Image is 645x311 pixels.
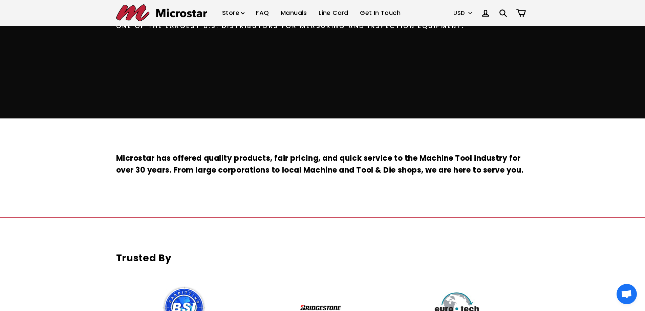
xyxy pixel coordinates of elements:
a: Store [217,3,250,23]
h3: Microstar has offered quality products, fair pricing, and quick service to the Machine Tool indus... [116,152,529,176]
div: One of the largest U.S. distributors for measuring and inspection equipment. [116,21,465,31]
a: Line Card [314,3,353,23]
ul: Primary [217,3,406,23]
a: Manuals [276,3,312,23]
h2: Trusted By [116,251,529,265]
a: Get In Touch [355,3,406,23]
a: FAQ [251,3,274,23]
a: Open chat [617,284,637,304]
img: Microstar Electronics [116,4,207,21]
